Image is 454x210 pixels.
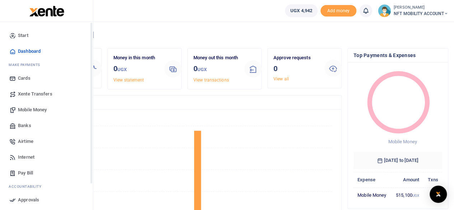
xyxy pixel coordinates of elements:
a: UGX 4,942 [285,4,318,17]
span: NFT MOBILITY ACCOUNT [394,10,448,17]
img: profile-user [378,4,391,17]
li: M [6,59,87,70]
a: Banks [6,118,87,134]
img: logo-large [29,6,64,17]
div: Open Intercom Messenger [430,186,447,203]
span: Add money [320,5,356,17]
span: Mobile Money [18,106,47,113]
a: profile-user [PERSON_NAME] NFT MOBILITY ACCOUNT [378,4,448,17]
th: Txns [423,172,442,187]
h3: 0 [113,63,159,75]
h4: Transactions Overview [33,98,336,106]
span: Airtime [18,138,33,145]
small: UGX [117,67,127,72]
th: Expense [354,172,391,187]
li: Toup your wallet [320,5,356,17]
small: UGX [197,67,207,72]
a: View all [273,76,289,81]
a: logo-small logo-large logo-large [29,8,64,13]
span: UGX 4,942 [290,7,312,14]
span: Approvals [18,196,39,204]
span: countability [14,184,41,189]
span: Start [18,32,28,39]
li: Wallet ballance [282,4,320,17]
th: Amount [391,172,423,187]
p: Money out this month [193,54,239,62]
span: Pay Bill [18,169,33,177]
a: Airtime [6,134,87,149]
td: 3 [423,187,442,202]
span: Mobile Money [388,139,417,144]
td: 515,100 [391,187,423,202]
a: Approvals [6,192,87,208]
a: Add money [320,8,356,13]
h4: Top Payments & Expenses [354,51,442,59]
p: Approve requests [273,54,319,62]
a: Start [6,28,87,43]
td: Mobile Money [354,187,391,202]
h6: [DATE] to [DATE] [354,152,442,169]
span: Xente Transfers [18,90,52,98]
small: [PERSON_NAME] [394,5,448,11]
a: Xente Transfers [6,86,87,102]
span: Internet [18,154,34,161]
span: Banks [18,122,31,129]
a: Cards [6,70,87,86]
span: Cards [18,75,31,82]
a: Internet [6,149,87,165]
a: Dashboard [6,43,87,59]
small: UGX [412,193,419,197]
span: ake Payments [12,62,40,67]
a: Pay Bill [6,165,87,181]
a: View statement [113,78,144,83]
p: Money in this month [113,54,159,62]
li: Ac [6,181,87,192]
h3: 0 [273,63,319,74]
a: View transactions [193,78,229,83]
a: Mobile Money [6,102,87,118]
span: Dashboard [18,48,41,55]
h3: 0 [193,63,239,75]
h4: Hello [PERSON_NAME] [27,31,448,39]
